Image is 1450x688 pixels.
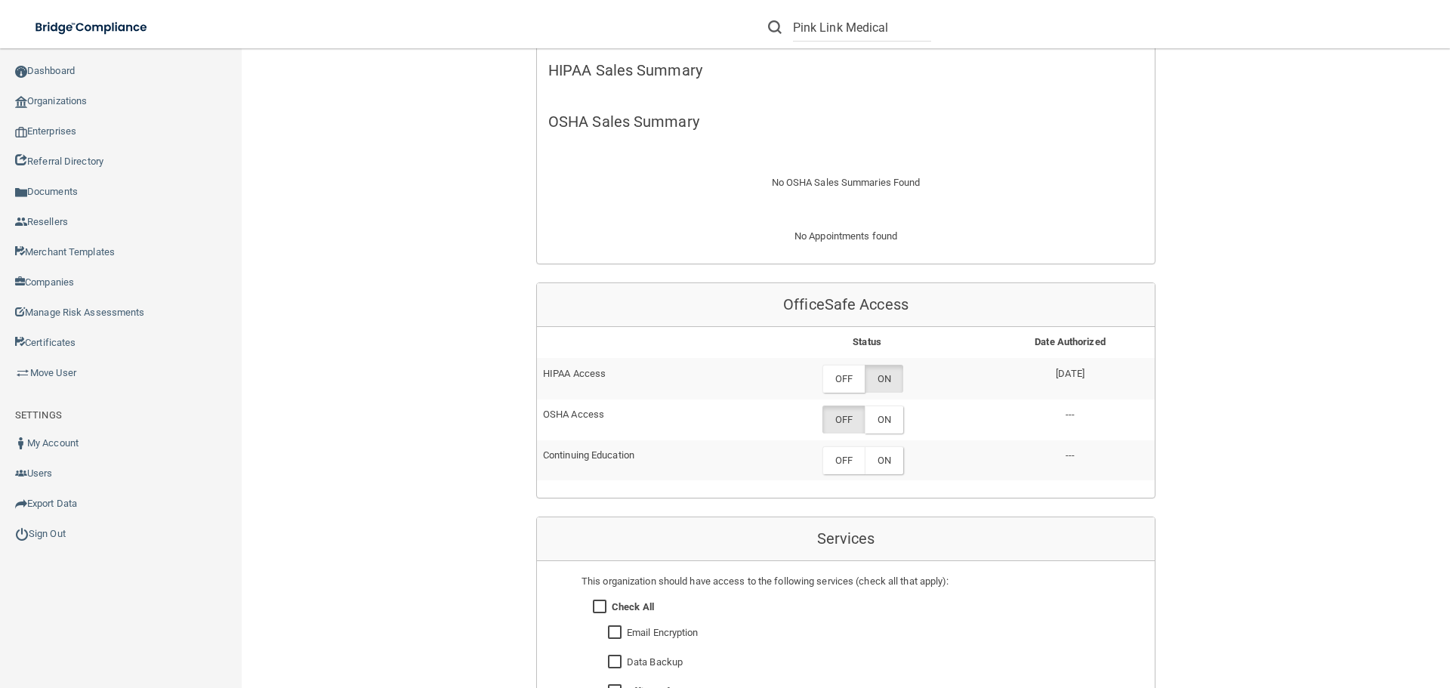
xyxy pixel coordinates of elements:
[627,653,683,671] label: Data Backup
[537,440,748,480] td: Continuing Education
[822,365,865,393] label: OFF
[992,446,1149,464] p: ---
[15,127,27,137] img: enterprise.0d942306.png
[537,283,1155,327] div: OfficeSafe Access
[537,227,1155,264] div: No Appointments found
[582,572,1110,591] div: This organization should have access to the following services (check all that apply):
[15,406,62,424] label: SETTINGS
[865,446,903,474] label: ON
[537,156,1155,210] div: No OSHA Sales Summaries Found
[537,517,1155,561] div: Services
[865,406,903,433] label: ON
[992,365,1149,383] p: [DATE]
[865,365,903,393] label: ON
[793,14,931,42] input: Search
[15,366,30,381] img: briefcase.64adab9b.png
[15,216,27,228] img: ic_reseller.de258add.png
[15,467,27,480] img: icon-users.e205127d.png
[748,327,986,358] th: Status
[612,601,654,612] strong: Check All
[627,624,699,642] label: Email Encryption
[768,20,782,34] img: ic-search.3b580494.png
[1189,581,1432,641] iframe: Drift Widget Chat Controller
[15,498,27,510] img: icon-export.b9366987.png
[822,406,865,433] label: OFF
[822,446,865,474] label: OFF
[992,406,1149,424] p: ---
[15,527,29,541] img: ic_power_dark.7ecde6b1.png
[15,96,27,108] img: organization-icon.f8decf85.png
[23,12,162,43] img: bridge_compliance_login_screen.278c3ca4.svg
[15,66,27,78] img: ic_dashboard_dark.d01f4a41.png
[15,437,27,449] img: ic_user_dark.df1a06c3.png
[537,358,748,399] td: HIPAA Access
[548,62,1143,79] h5: HIPAA Sales Summary
[537,400,748,440] td: OSHA Access
[15,187,27,199] img: icon-documents.8dae5593.png
[548,113,1143,130] h5: OSHA Sales Summary
[986,327,1155,358] th: Date Authorized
